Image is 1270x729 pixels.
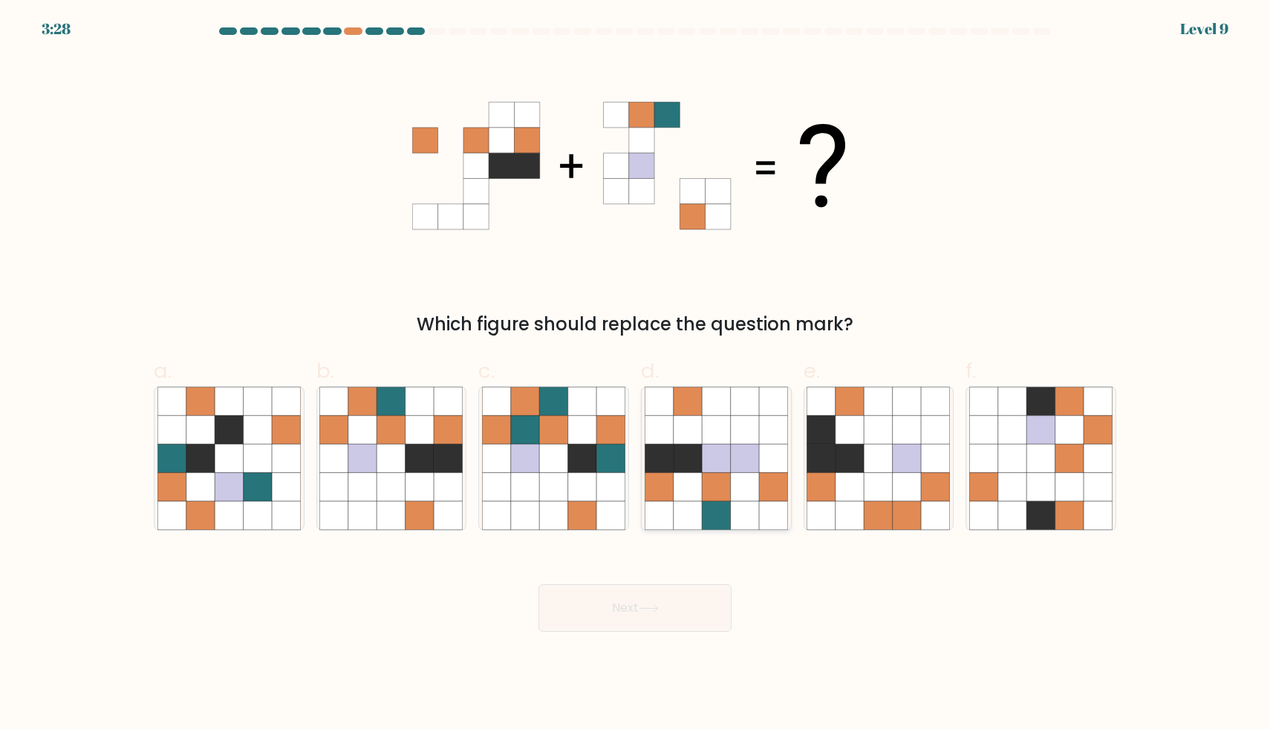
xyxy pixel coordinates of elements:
[478,356,495,385] span: c.
[965,356,976,385] span: f.
[316,356,334,385] span: b.
[154,356,172,385] span: a.
[538,584,732,632] button: Next
[163,311,1107,338] div: Which figure should replace the question mark?
[1180,18,1228,40] div: Level 9
[42,18,71,40] div: 3:28
[641,356,659,385] span: d.
[804,356,820,385] span: e.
